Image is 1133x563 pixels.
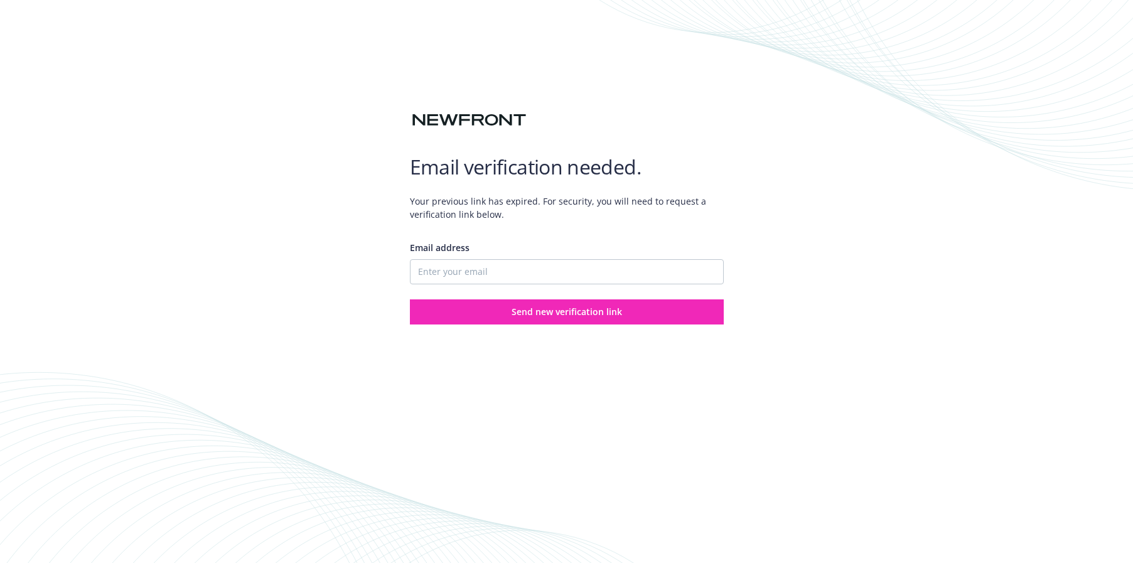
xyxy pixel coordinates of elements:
[410,154,724,180] h1: Email verification needed.
[410,299,724,324] button: Send new verification link
[410,242,470,254] span: Email address
[410,185,724,231] span: Your previous link has expired. For security, you will need to request a verification link below.
[410,109,529,131] img: Newfront logo
[410,259,724,284] input: Enter your email
[512,306,622,318] span: Send new verification link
